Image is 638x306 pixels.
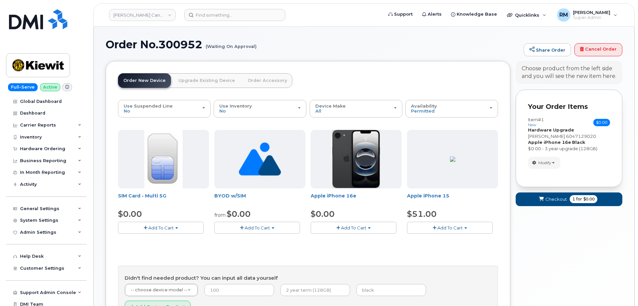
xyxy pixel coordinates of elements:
a: BYOD w/SIM [214,193,246,199]
a: SIM Card - Multi 5G [118,193,166,199]
div: Apple iPhone 15 [407,192,498,206]
span: No [219,108,226,114]
div: Choose product from the left side and you will see the new item here. [522,65,616,80]
span: $0.00 [311,209,335,219]
button: Add To Cart [311,222,396,233]
input: 2 year term (128GB) [280,284,350,296]
img: no_image_found-2caef05468ed5679b831cfe6fc140e25e0c280774317ffc20a367ab7fd17291e.png [239,130,281,188]
span: Checkout [545,196,567,202]
div: $0.00 - 3 year upgrade (128GB) [528,146,610,152]
strong: Black [572,140,585,145]
small: new [528,123,536,127]
span: No [124,108,130,114]
button: Add To Cart [214,222,300,233]
strong: Hardware Upgrade [528,127,574,133]
span: Availability [411,103,437,109]
button: Add To Cart [118,222,204,233]
strong: Apple iPhone 16e [528,140,571,145]
input: 100 [204,284,274,296]
h1: Order No.300952 [106,39,520,50]
span: Device Make [315,103,346,109]
span: Modify [538,160,551,166]
span: 1 [572,196,575,202]
h3: Item [528,117,544,127]
span: Use Suspended Line [124,103,173,109]
span: Add To Cart [437,225,463,230]
a: -- choose device model -- [125,284,198,296]
span: -- choose device model -- [131,287,187,292]
span: Add To Cart [245,225,270,230]
span: [PERSON_NAME] [528,134,565,139]
span: $0.00 [227,209,251,219]
img: iPhone_16e_pic.PNG [332,130,380,188]
button: Modify [528,157,560,168]
span: Add To Cart [341,225,366,230]
a: Upgrade Existing Device [173,73,240,88]
button: Checkout 1 for $0.00 [516,192,622,206]
img: 00D627D4-43E9-49B7-A367-2C99342E128C.jpg [144,130,182,188]
button: Availability Permitted [405,100,498,117]
div: Apple iPhone 16e [311,192,402,206]
span: $0.00 [118,209,142,219]
span: $51.00 [407,209,437,219]
span: $0.00 [583,196,595,202]
a: Order Accessory [242,73,292,88]
small: (Waiting On Approval) [206,39,257,49]
p: Your Order Items [528,102,610,112]
a: Share Order [524,43,571,57]
a: Apple iPhone 15 [407,193,449,199]
button: Add To Cart [407,222,493,233]
span: $0.00 [593,119,610,126]
input: black [356,284,426,296]
span: Permitted [411,108,435,114]
a: Apple iPhone 16e [311,193,356,199]
a: Order New Device [118,73,171,88]
button: Use Suspended Line No [118,100,211,117]
h4: Didn't find needed product? You can input all data yourself [125,275,491,281]
a: Cancel Order [574,43,622,57]
span: for [575,196,583,202]
small: from [214,212,226,218]
img: 96FE4D95-2934-46F2-B57A-6FE1B9896579.png [450,156,455,162]
div: SIM Card - Multi 5G [118,192,209,206]
div: BYOD w/SIM [214,192,305,206]
span: #1 [538,117,544,122]
span: 6047129020 [566,134,596,139]
button: Device Make All [310,100,402,117]
button: Use Inventory No [214,100,306,117]
span: All [315,108,321,114]
span: Use Inventory [219,103,252,109]
span: Add To Cart [148,225,174,230]
iframe: Messenger Launcher [609,277,633,301]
